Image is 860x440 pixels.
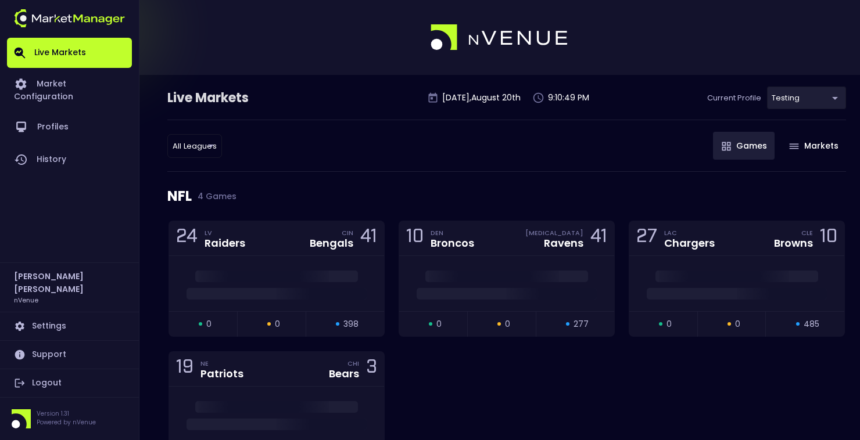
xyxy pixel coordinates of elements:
div: CHI [347,359,359,368]
div: NFL [167,172,846,221]
div: Chargers [664,238,715,248]
div: Version 1.31Powered by nVenue [7,409,132,428]
span: 0 [206,318,212,330]
span: 4 Games [192,192,236,201]
div: NE [200,359,243,368]
div: Patriots [200,369,243,379]
div: Raiders [205,238,245,248]
img: gameIcon [789,143,799,149]
div: 19 [176,358,193,380]
img: logo [431,24,569,51]
div: Bengals [310,238,353,248]
img: gameIcon [722,142,731,151]
p: Version 1.31 [37,409,96,418]
span: 398 [343,318,359,330]
h3: nVenue [14,295,38,304]
a: Settings [7,312,132,340]
div: CIN [342,228,353,237]
button: Games [713,132,775,160]
div: Live Markets [167,89,309,107]
div: LV [205,228,245,237]
div: DEN [431,228,474,237]
a: Profiles [7,111,132,143]
div: Ravens [544,238,583,248]
div: 27 [636,228,657,249]
button: Markets [780,132,846,160]
a: History [7,143,132,176]
a: Logout [7,369,132,397]
div: Browns [774,238,813,248]
span: 0 [735,318,740,330]
div: testing [767,86,846,109]
div: Broncos [431,238,474,248]
div: [MEDICAL_DATA] [525,228,583,237]
div: 24 [176,228,198,249]
div: 10 [820,228,837,249]
div: 41 [360,228,377,249]
span: 277 [574,318,589,330]
span: 0 [436,318,442,330]
h2: [PERSON_NAME] [PERSON_NAME] [14,270,125,295]
div: 3 [366,358,377,380]
div: testing [167,134,222,158]
span: 0 [275,318,280,330]
a: Live Markets [7,38,132,68]
div: Bears [329,369,359,379]
div: LAC [664,228,715,237]
img: logo [14,9,125,27]
div: CLE [801,228,813,237]
span: 485 [804,318,819,330]
p: Current Profile [707,92,761,104]
p: [DATE] , August 20 th [442,92,521,104]
p: Powered by nVenue [37,418,96,427]
div: 10 [406,228,424,249]
a: Support [7,341,132,369]
p: 9:10:49 PM [548,92,589,104]
span: 0 [666,318,672,330]
span: 0 [505,318,510,330]
a: Market Configuration [7,68,132,111]
div: 41 [590,228,607,249]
